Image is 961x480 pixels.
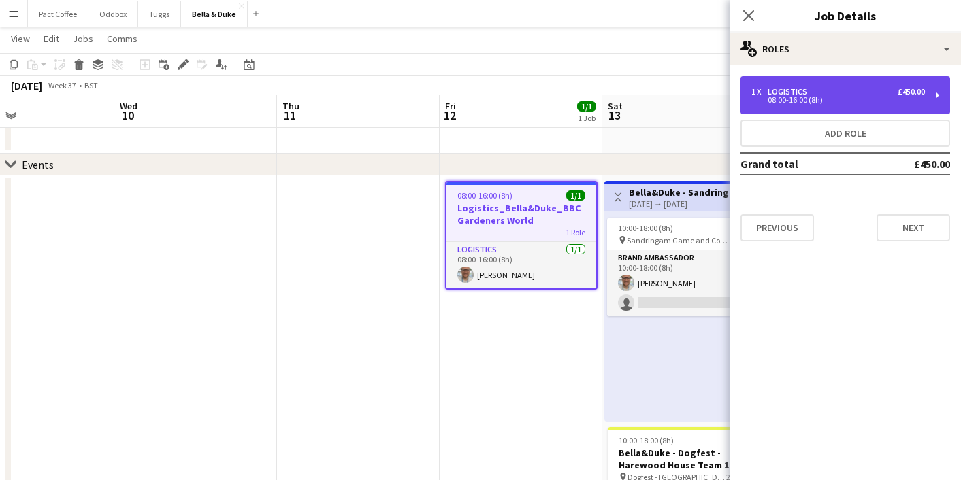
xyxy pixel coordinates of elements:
[280,107,299,123] span: 11
[751,87,768,97] div: 1 x
[181,1,248,27] button: Bella & Duke
[44,33,59,45] span: Edit
[11,33,30,45] span: View
[608,447,760,471] h3: Bella&Duke - Dogfest - Harewood House Team 1
[28,1,88,27] button: Pact Coffee
[751,97,925,103] div: 08:00-16:00 (8h)
[138,1,181,27] button: Tuggs
[107,33,137,45] span: Comms
[38,30,65,48] a: Edit
[101,30,143,48] a: Comms
[282,100,299,112] span: Thu
[618,223,673,233] span: 10:00-18:00 (8h)
[45,80,79,90] span: Week 37
[446,202,596,226] h3: Logistics_Bella&Duke_BBC Gardeners World
[457,190,512,201] span: 08:00-16:00 (8h)
[11,79,42,92] div: [DATE]
[877,214,950,241] button: Next
[446,242,596,288] app-card-role: Logistics1/108:00-16:00 (8h)[PERSON_NAME]
[730,33,961,65] div: Roles
[768,87,813,97] div: Logistics
[629,186,730,199] h3: Bella&Duke - Sandringam Game and Country Fair
[578,113,596,123] div: 1 Job
[608,100,623,112] span: Sat
[566,227,585,237] span: 1 Role
[120,100,137,112] span: Wed
[566,190,585,201] span: 1/1
[445,181,598,290] app-job-card: 08:00-16:00 (8h)1/1Logistics_Bella&Duke_BBC Gardeners World1 RoleLogistics1/108:00-16:00 (8h)[PER...
[740,120,950,147] button: Add role
[869,153,950,175] td: £450.00
[740,214,814,241] button: Previous
[445,100,456,112] span: Fri
[67,30,99,48] a: Jobs
[730,7,961,24] h3: Job Details
[619,435,674,445] span: 10:00-18:00 (8h)
[898,87,925,97] div: £450.00
[607,218,760,316] app-job-card: 10:00-18:00 (8h)1/2 Sandringam Game and Country Fair1 RoleBrand Ambassador1/210:00-18:00 (8h)[PER...
[5,30,35,48] a: View
[629,199,730,209] div: [DATE] → [DATE]
[443,107,456,123] span: 12
[84,80,98,90] div: BST
[577,101,596,112] span: 1/1
[118,107,137,123] span: 10
[22,158,54,171] div: Events
[73,33,93,45] span: Jobs
[729,235,749,245] span: 1 Role
[740,153,869,175] td: Grand total
[627,235,729,245] span: Sandringam Game and Country Fair
[88,1,138,27] button: Oddbox
[606,107,623,123] span: 13
[607,250,760,316] app-card-role: Brand Ambassador1/210:00-18:00 (8h)[PERSON_NAME]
